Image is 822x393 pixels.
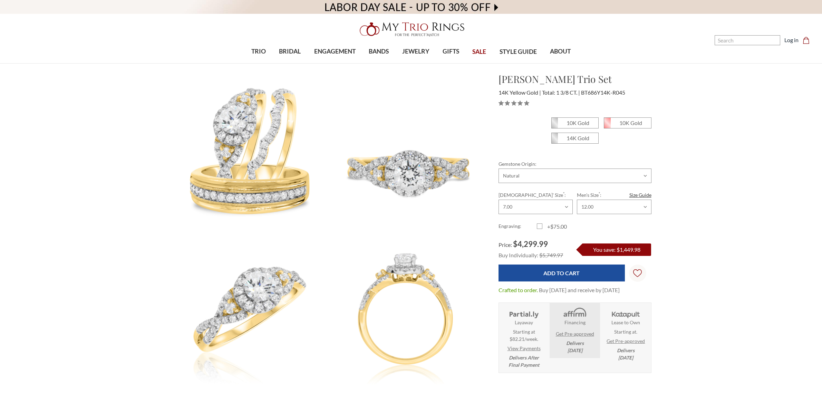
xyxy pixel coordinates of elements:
label: Engraving: [499,222,537,231]
a: SALE [466,41,493,63]
span: Starting at $82.21/week. [510,328,538,343]
span: Starting at . [614,328,637,335]
a: ENGAGEMENT [308,40,362,63]
svg: cart.cart_preview [803,37,810,44]
a: STYLE GUIDE [493,41,543,63]
button: submenu toggle [331,63,338,64]
li: Katapult [601,303,651,365]
img: Photo of Margie 1 3/8 ct tw. Round Solitaire Trio Set 14K Yellow Gold [BT686Y-R045] [171,72,329,230]
span: 10K White Gold [552,118,598,128]
a: JEWELRY [395,40,436,63]
span: $5,749.97 [539,252,563,258]
img: Katapult [610,307,642,319]
li: Affirm [550,303,600,358]
span: 14K White Gold [552,133,598,143]
a: Log in [784,36,799,44]
a: ABOUT [543,40,577,63]
em: Delivers After Final Payment [509,354,539,368]
a: Get Pre-approved [556,330,594,337]
span: Total: 1 3/8 CT. [542,89,580,96]
a: GIFTS [436,40,466,63]
span: Buy Individually: [499,252,538,258]
svg: Wish Lists [633,247,642,299]
label: Men's Size : [577,191,651,199]
dd: Buy [DATE] and receive by [DATE] [539,286,620,294]
button: submenu toggle [412,63,419,64]
strong: Layaway [515,319,533,326]
strong: Financing [564,319,586,326]
span: SALE [472,47,486,56]
img: Layaway [508,307,540,319]
a: BRIDAL [272,40,307,63]
button: submenu toggle [447,63,454,64]
button: submenu toggle [287,63,293,64]
em: 10K Gold [619,119,642,126]
h1: [PERSON_NAME] Trio Set [499,72,651,86]
input: Add to Cart [499,265,625,281]
a: Wish Lists [629,265,646,282]
a: Cart with 0 items [803,36,814,44]
img: Photo of Margie 1 3/8 ct tw. Round Solitaire Trio Set 14K Yellow Gold [BT686YE-R045] [329,231,487,389]
span: Price: [499,241,512,248]
span: TRIO [251,47,266,56]
li: Layaway [499,303,549,373]
span: 10K Rose Gold [604,118,651,128]
img: Photo of Margie 1 3/8 ct tw. Round Solitaire Trio Set 14K Yellow Gold [BT686YE-R045] [171,231,329,389]
button: submenu toggle [375,63,382,64]
dt: Crafted to order. [499,286,538,294]
span: BRIDAL [279,47,301,56]
img: My Trio Rings [356,18,466,40]
button: submenu toggle [255,63,262,64]
span: STYLE GUIDE [500,47,537,56]
label: [DEMOGRAPHIC_DATA]' Size : [499,191,573,199]
a: TRIO [245,40,272,63]
span: ENGAGEMENT [314,47,356,56]
span: ABOUT [550,47,571,56]
em: 10K Gold [567,119,589,126]
img: Photo of Margie 1 3/8 ct tw. Round Solitaire Trio Set 14K Yellow Gold [BT686YE-R045] [329,72,487,230]
button: submenu toggle [557,63,564,64]
a: My Trio Rings [238,18,583,40]
em: 14K Gold [567,135,589,141]
span: BANDS [369,47,389,56]
label: Gemstone Origin: [499,160,651,167]
label: +$75.00 [537,222,575,231]
a: BANDS [362,40,395,63]
input: Search [715,35,780,45]
span: [DATE] [618,355,633,361]
a: View Payments [507,345,541,352]
span: [DATE] [568,347,582,353]
em: Delivers [566,339,584,354]
strong: Lease to Own [611,319,640,326]
em: Delivers [617,347,635,361]
img: Affirm [559,307,591,319]
span: BT686Y14K-R045 [581,89,625,96]
a: Size Guide [629,191,651,199]
span: 14K Yellow Gold [499,89,541,96]
span: GIFTS [443,47,459,56]
a: Get Pre-approved [607,337,645,345]
span: $4,299.99 [513,239,548,249]
span: You save: $1,449.98 [593,246,640,253]
span: JEWELRY [402,47,429,56]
